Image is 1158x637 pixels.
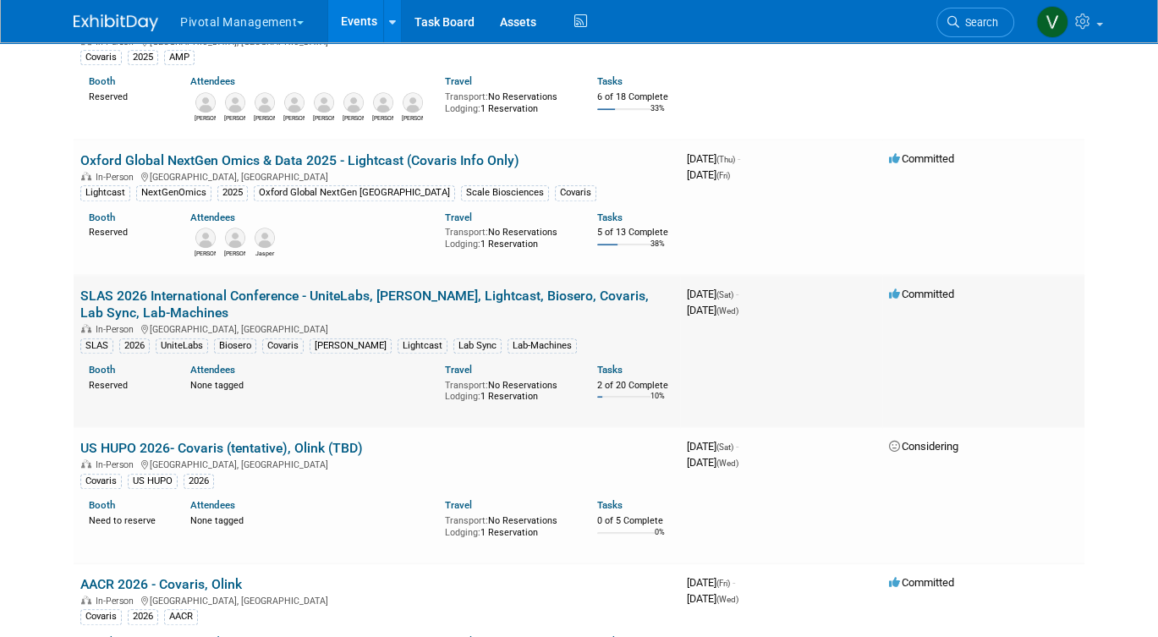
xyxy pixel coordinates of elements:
span: In-Person [96,172,139,183]
a: Tasks [597,499,623,511]
span: [DATE] [687,304,738,316]
a: Travel [445,75,472,87]
span: (Sat) [716,290,733,299]
span: Considering [889,440,958,453]
span: (Fri) [716,579,730,588]
span: - [736,440,738,453]
div: Biosero [214,338,256,354]
a: Tasks [597,75,623,87]
span: In-Person [96,596,139,607]
span: [DATE] [687,168,730,181]
div: Scale Biosciences [461,185,549,200]
a: SLAS 2026 International Conference - UniteLabs, [PERSON_NAME], Lightcast, Biosero, Covaris, Lab S... [80,288,649,321]
div: Reserved [89,376,165,392]
td: 33% [650,104,665,127]
div: Jared Hoffman [313,113,334,123]
div: 2026 [128,609,158,624]
div: Kris Amirault [224,113,245,123]
div: Need to reserve [89,512,165,527]
div: AMP [164,50,195,65]
div: Gabriel Lipof [254,113,275,123]
span: Transport: [445,380,488,391]
div: Lightcast [398,338,447,354]
span: (Wed) [716,306,738,316]
img: Jonathan Didier [225,228,245,248]
div: Covaris [555,185,596,200]
img: Valerie Weld [1036,6,1068,38]
a: Booth [89,75,115,87]
span: (Fri) [716,171,730,180]
span: Committed [889,288,954,300]
span: - [738,152,740,165]
div: Greg Endress [372,113,393,123]
div: 5 of 13 Complete [597,227,673,239]
span: - [736,288,738,300]
img: David Dow [343,92,364,113]
img: In-Person Event [81,459,91,468]
img: In-Person Event [81,324,91,332]
a: Attendees [190,75,235,87]
span: Lodging: [445,103,480,114]
span: Transport: [445,227,488,238]
span: (Wed) [716,595,738,604]
a: Search [936,8,1014,37]
span: (Wed) [716,459,738,468]
span: [DATE] [687,288,738,300]
div: [PERSON_NAME] [310,338,392,354]
img: Jared Hoffman [314,92,334,113]
a: Tasks [597,364,623,376]
div: NextGenOmics [136,185,211,200]
div: None tagged [190,376,431,392]
div: Lab-Machines [508,338,577,354]
div: Covaris [262,338,304,354]
a: Booth [89,211,115,223]
div: Oxford Global NextGen [GEOGRAPHIC_DATA] [254,185,455,200]
div: 2026 [184,474,214,489]
span: Lodging: [445,527,480,538]
div: David Dow [343,113,364,123]
div: Covaris [80,50,122,65]
a: Attendees [190,499,235,511]
span: [DATE] [687,456,738,469]
span: In-Person [96,459,139,470]
img: Greg Endress [373,92,393,113]
span: [DATE] [687,592,738,605]
span: (Sat) [716,442,733,452]
div: Jonathan Didier [224,248,245,258]
div: SLAS [80,338,113,354]
span: Transport: [445,515,488,526]
a: Travel [445,499,472,511]
div: 0 of 5 Complete [597,515,673,527]
a: Oxford Global NextGen Omics & Data 2025 - Lightcast (Covaris Info Only) [80,152,519,168]
img: Eugenio Daviso, Ph.D. [195,92,216,113]
div: Lab Sync [453,338,502,354]
span: [DATE] [687,576,735,589]
div: [GEOGRAPHIC_DATA], [GEOGRAPHIC_DATA] [80,321,673,335]
img: In-Person Event [81,172,91,180]
img: In-Person Event [81,596,91,604]
div: 6 of 18 Complete [597,91,673,103]
div: Marisa Pisani [402,113,423,123]
a: Booth [89,499,115,511]
div: 2026 [119,338,150,354]
a: Tasks [597,211,623,223]
div: Carrie Maynard [195,248,216,258]
a: Attendees [190,364,235,376]
img: Marisa Pisani [403,92,423,113]
div: Eugenio Daviso, Ph.D. [195,113,216,123]
div: No Reservations 1 Reservation [445,88,572,114]
img: Kris Amirault [225,92,245,113]
span: In-Person [96,324,139,335]
div: [GEOGRAPHIC_DATA], [GEOGRAPHIC_DATA] [80,169,673,183]
a: AACR 2026 - Covaris, Olink [80,576,242,592]
div: None tagged [190,512,431,527]
span: Search [959,16,998,29]
img: Carrie Maynard [195,228,216,248]
span: Committed [889,576,954,589]
div: [GEOGRAPHIC_DATA], [GEOGRAPHIC_DATA] [80,593,673,607]
a: Booth [89,364,115,376]
div: Lightcast [80,185,130,200]
img: Robert Riegelhaupt [284,92,305,113]
span: [DATE] [687,440,738,453]
span: Lodging: [445,391,480,402]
